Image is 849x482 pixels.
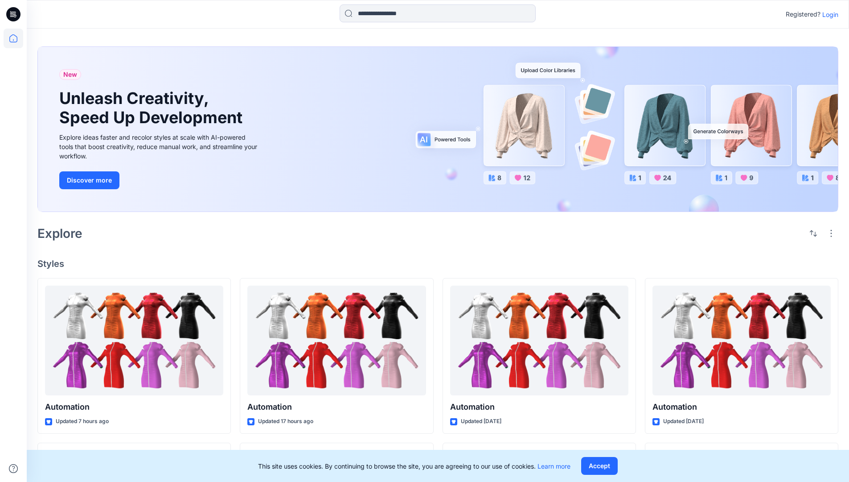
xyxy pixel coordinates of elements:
[59,171,260,189] a: Discover more
[537,462,570,470] a: Learn more
[450,286,628,396] a: Automation
[56,417,109,426] p: Updated 7 hours ago
[786,9,820,20] p: Registered?
[652,286,831,396] a: Automation
[461,417,501,426] p: Updated [DATE]
[258,461,570,471] p: This site uses cookies. By continuing to browse the site, you are agreeing to our use of cookies.
[822,10,838,19] p: Login
[652,401,831,413] p: Automation
[247,401,426,413] p: Automation
[258,417,313,426] p: Updated 17 hours ago
[37,226,82,241] h2: Explore
[581,457,618,475] button: Accept
[45,286,223,396] a: Automation
[45,401,223,413] p: Automation
[37,258,838,269] h4: Styles
[63,69,77,80] span: New
[450,401,628,413] p: Automation
[59,89,246,127] h1: Unleash Creativity, Speed Up Development
[59,171,119,189] button: Discover more
[247,286,426,396] a: Automation
[663,417,704,426] p: Updated [DATE]
[59,133,260,161] div: Explore ideas faster and recolor styles at scale with AI-powered tools that boost creativity, red...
